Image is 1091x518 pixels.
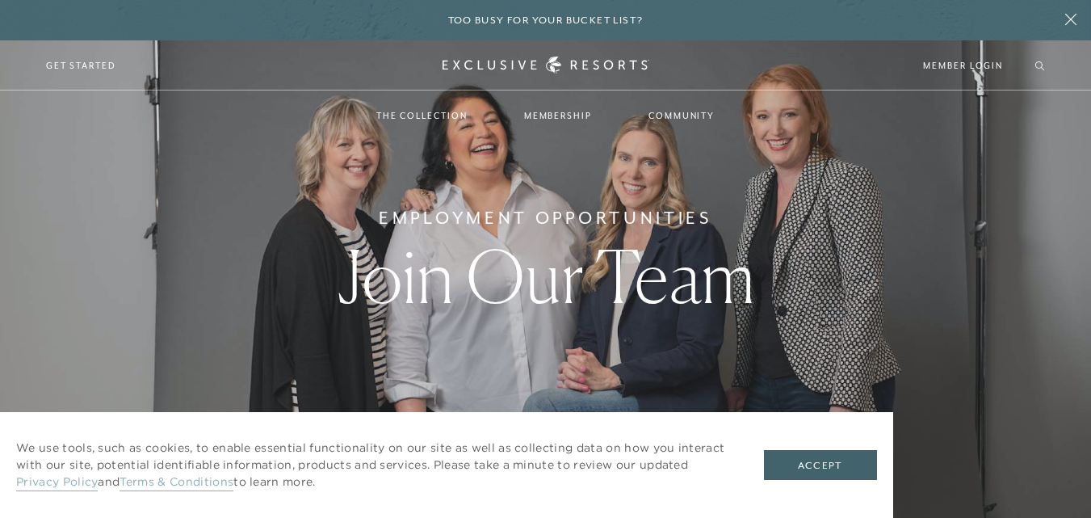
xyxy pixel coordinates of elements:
a: Membership [508,92,608,139]
a: The Collection [360,92,484,139]
button: Accept [764,450,877,481]
h6: Too busy for your bucket list? [448,13,644,28]
h1: Join Our Team [337,240,755,313]
a: Member Login [923,58,1003,73]
a: Community [632,92,731,139]
a: Get Started [46,58,116,73]
p: We use tools, such as cookies, to enable essential functionality on our site as well as collectin... [16,440,732,491]
h6: Employment Opportunities [379,205,712,231]
a: Terms & Conditions [120,474,233,491]
a: Privacy Policy [16,474,98,491]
